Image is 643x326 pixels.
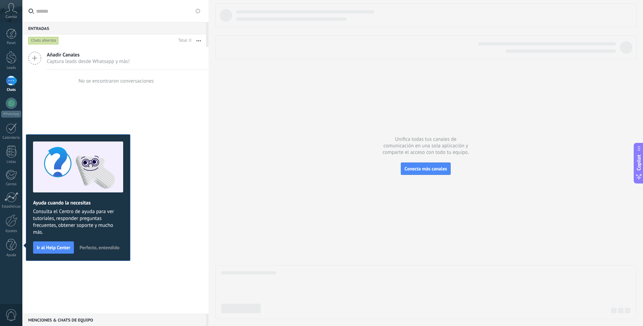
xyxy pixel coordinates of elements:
[76,242,122,253] button: Perfecto, entendido
[22,314,206,326] div: Menciones & Chats de equipo
[78,78,154,84] div: No se encontraron conversaciones
[401,162,451,175] button: Conecta más canales
[1,160,21,164] div: Listas
[1,229,21,233] div: Ajustes
[176,37,191,44] div: Total: 0
[6,15,17,19] span: Cuenta
[1,204,21,209] div: Estadísticas
[79,245,119,250] span: Perfecto, entendido
[37,245,70,250] span: Ir al Help Center
[28,36,59,45] div: Chats abiertos
[405,166,447,172] span: Conecta más canales
[33,200,123,206] h2: Ayuda cuando la necesitas
[1,88,21,92] div: Chats
[1,66,21,70] div: Leads
[47,58,130,65] span: Captura leads desde Whatsapp y más!
[1,136,21,140] div: Calendario
[47,52,130,58] span: Añadir Canales
[33,208,123,236] span: Consulta el Centro de ayuda para ver tutoriales, responder preguntas frecuentes, obtener soporte ...
[1,253,21,257] div: Ayuda
[33,241,74,254] button: Ir al Help Center
[1,182,21,187] div: Correo
[1,111,21,117] div: WhatsApp
[1,41,21,45] div: Panel
[22,22,206,34] div: Entradas
[635,155,642,170] span: Copilot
